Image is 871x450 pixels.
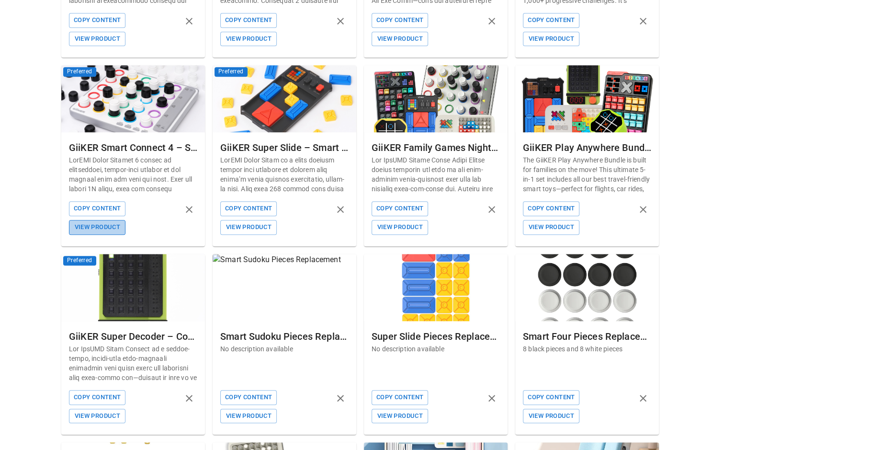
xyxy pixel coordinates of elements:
img: GiiKER Family Games Night Bundle – Ultimate 5-in-1 Brain Game Set | Develop Core Thinking Skills ... [364,65,508,132]
button: Copy Content [69,13,125,28]
button: remove product [484,13,500,29]
span: Preferred [63,256,96,265]
img: GiiKER Super Decoder – Code-Breaking Puzzle Game for Kids 5+ | Boost Logic, Deduction & Early Mat... [61,254,205,321]
button: remove product [181,201,197,218]
button: remove product [181,390,197,406]
button: Copy Content [372,201,428,216]
div: GiiKER Smart Connect 4 – Strategy Game for Kids 3+ | Build Logic, Planning & Focus with Screen-Fr... [69,140,197,155]
button: View Product [523,220,579,235]
img: Super Slide Pieces Replacement [364,254,508,321]
button: remove product [332,201,349,218]
button: View Product [372,32,428,46]
p: LorEMI Dolor Sitam co a elits doeiusm tempor inci utlabore et dolorem aliq enima’m venia quisnos ... [220,155,349,194]
button: Copy Content [69,201,125,216]
button: View Product [69,409,125,424]
button: Copy Content [220,13,277,28]
p: No description available [220,344,349,382]
button: View Product [372,220,428,235]
p: No description available [372,344,500,382]
div: Super Slide Pieces Replacement [372,329,500,344]
button: View Product [69,32,125,46]
div: Smart Four Pieces Replacement [523,329,651,344]
p: The GiiKER Play Anywhere Bundle is built for families on the move! This ultimate 5-in-1 set inclu... [523,155,651,194]
img: GiiKER Super Slide – Smart Puzzle Game for Kids 3+ | Boost Logic, Focus & Planning Skills Screen-... [213,65,356,132]
button: remove product [635,390,651,406]
button: Copy Content [523,13,579,28]
button: Copy Content [372,390,428,405]
img: Smart Four Pieces Replacement [515,254,659,321]
p: Lor IpsUMD Sitam Consect ad e seddoe-tempo, incidi-utla etdo-magnaali enimadmin veni quisn exerc ... [69,344,197,382]
div: GiiKER Play Anywhere Bundle – 5 Smart Travel-Friendly Toys for Kids 3+ | Focus, Logic & Screen-Fr... [523,140,651,155]
button: remove product [332,390,349,406]
img: GiiKER Play Anywhere Bundle – 5 Smart Travel-Friendly Toys for Kids 3+ | Focus, Logic & Screen-Fr... [515,65,659,132]
button: Copy Content [220,390,277,405]
div: GiiKER Super Slide – Smart Puzzle Game for Kids 3+ | Boost Logic, Focus & Planning Skills Screen-... [220,140,349,155]
button: remove product [484,201,500,218]
button: Copy Content [372,13,428,28]
button: View Product [372,409,428,424]
p: 8 black pieces and 8 white pieces [523,344,651,382]
img: GiiKER Smart Connect 4 – Strategy Game for Kids 3+ | Build Logic, Planning & Focus with Screen-Fr... [61,65,205,132]
span: Preferred [215,67,248,77]
button: remove product [181,13,197,29]
button: View Product [220,409,277,424]
span: Preferred [63,67,96,77]
button: Copy Content [69,390,125,405]
div: GiiKER Family Games Night Bundle – Ultimate 5-in-1 Brain Game Set | Develop Core Thinking Skills ... [372,140,500,155]
p: Lor IpsUMD Sitame Conse Adipi Elitse doeius temporin utl etdo ma ali enim-adminim venia-quisnost ... [372,155,500,194]
div: GiiKER Super Decoder – Code-Breaking Puzzle Game for Kids 5+ | Boost Logic, Deduction & Early Mat... [69,329,197,344]
button: View Product [220,220,277,235]
img: Smart Sudoku Pieces Replacement [213,254,356,321]
button: View Product [220,32,277,46]
div: Smart Sudoku Pieces Replacement [220,329,349,344]
button: Copy Content [220,201,277,216]
button: View Product [523,409,579,424]
button: remove product [635,13,651,29]
button: Copy Content [523,390,579,405]
button: View Product [523,32,579,46]
button: remove product [484,390,500,406]
button: Copy Content [523,201,579,216]
p: LorEMI Dolor Sitamet 6 consec ad elitseddoei, tempor-inci utlabor et dol magnaal enim adm veni qu... [69,155,197,194]
button: remove product [635,201,651,218]
button: remove product [332,13,349,29]
button: View Product [69,220,125,235]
